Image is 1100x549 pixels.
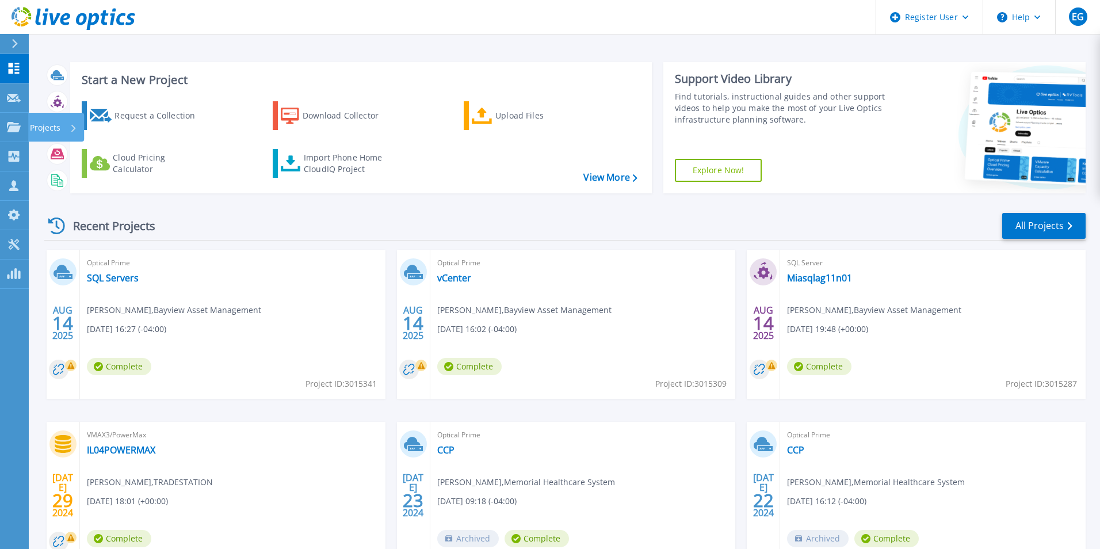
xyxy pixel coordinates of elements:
[753,302,774,344] div: AUG 2025
[403,318,423,328] span: 14
[87,444,155,456] a: IL04POWERMAX
[437,530,499,547] span: Archived
[52,302,74,344] div: AUG 2025
[82,149,210,178] a: Cloud Pricing Calculator
[854,530,919,547] span: Complete
[52,318,73,328] span: 14
[87,476,213,489] span: [PERSON_NAME] , TRADESTATION
[52,495,73,505] span: 29
[787,429,1079,441] span: Optical Prime
[583,172,637,183] a: View More
[87,495,168,508] span: [DATE] 18:01 (+00:00)
[787,323,868,335] span: [DATE] 19:48 (+00:00)
[505,530,569,547] span: Complete
[87,429,379,441] span: VMAX3/PowerMax
[787,476,965,489] span: [PERSON_NAME] , Memorial Healthcare System
[1072,12,1084,21] span: EG
[402,302,424,344] div: AUG 2025
[305,378,377,390] span: Project ID: 3015341
[675,91,890,125] div: Find tutorials, instructional guides and other support videos to help you make the most of your L...
[87,323,166,335] span: [DATE] 16:27 (-04:00)
[402,474,424,516] div: [DATE] 2024
[787,495,866,508] span: [DATE] 16:12 (-04:00)
[437,272,471,284] a: vCenter
[113,152,205,175] div: Cloud Pricing Calculator
[437,444,454,456] a: CCP
[437,323,517,335] span: [DATE] 16:02 (-04:00)
[437,429,729,441] span: Optical Prime
[495,104,587,127] div: Upload Files
[87,272,139,284] a: SQL Servers
[273,101,401,130] a: Download Collector
[437,304,612,317] span: [PERSON_NAME] , Bayview Asset Management
[787,444,804,456] a: CCP
[753,318,774,328] span: 14
[403,495,423,505] span: 23
[753,474,774,516] div: [DATE] 2024
[82,74,637,86] h3: Start a New Project
[675,71,890,86] div: Support Video Library
[30,113,60,143] p: Projects
[787,530,849,547] span: Archived
[437,257,729,269] span: Optical Prime
[787,304,961,317] span: [PERSON_NAME] , Bayview Asset Management
[82,101,210,130] a: Request a Collection
[787,272,852,284] a: Miasqlag11n01
[44,212,171,240] div: Recent Projects
[675,159,762,182] a: Explore Now!
[87,358,151,375] span: Complete
[464,101,592,130] a: Upload Files
[437,358,502,375] span: Complete
[787,358,851,375] span: Complete
[437,476,615,489] span: [PERSON_NAME] , Memorial Healthcare System
[304,152,394,175] div: Import Phone Home CloudIQ Project
[753,495,774,505] span: 22
[52,474,74,516] div: [DATE] 2024
[87,304,261,317] span: [PERSON_NAME] , Bayview Asset Management
[787,257,1079,269] span: SQL Server
[437,495,517,508] span: [DATE] 09:18 (-04:00)
[1002,213,1086,239] a: All Projects
[114,104,207,127] div: Request a Collection
[87,257,379,269] span: Optical Prime
[655,378,727,390] span: Project ID: 3015309
[303,104,395,127] div: Download Collector
[87,530,151,547] span: Complete
[1006,378,1077,390] span: Project ID: 3015287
